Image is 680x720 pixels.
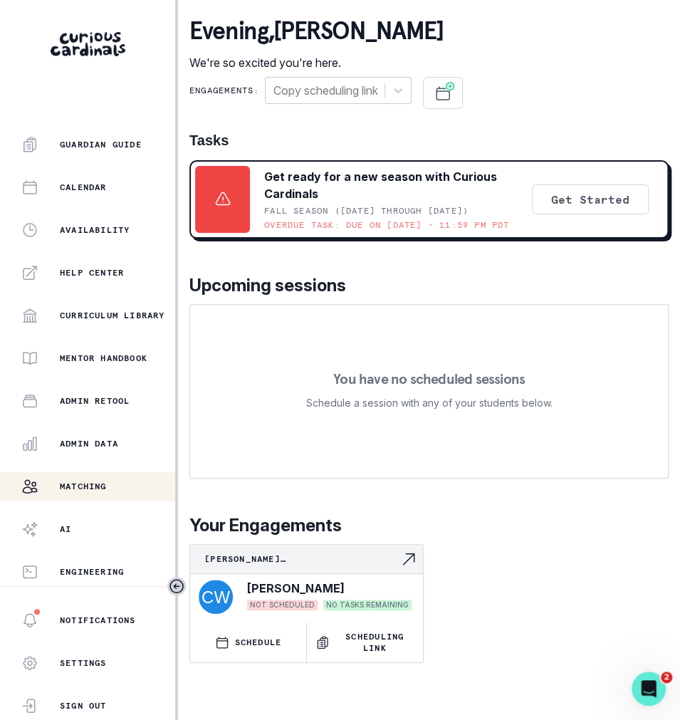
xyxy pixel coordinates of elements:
p: Notifications [60,615,136,626]
p: Calendar [60,182,107,193]
p: Curriculum Library [60,310,165,321]
p: Upcoming sessions [189,273,669,298]
span: NOT SCHEDULED [247,600,318,610]
p: Schedule a session with any of your students below. [306,395,553,412]
p: Admin Retool [60,395,130,407]
h1: Tasks [189,132,669,149]
p: Mentor Handbook [60,353,147,364]
p: Availability [60,224,130,236]
p: Engineering [60,566,124,578]
p: Overdue task: Due on [DATE] • 11:59 PM PDT [264,219,509,231]
span: 2 [661,672,672,683]
iframe: Intercom live chat [632,672,666,706]
img: svg [199,580,233,614]
p: Fall Season ([DATE] through [DATE]) [264,205,469,216]
span: NO TASKS REMAINING [323,600,412,610]
p: Scheduling Link [335,631,414,654]
p: We're so excited you're here. [189,54,443,71]
p: Get ready for a new season with Curious Cardinals [264,168,526,202]
img: Curious Cardinals Logo [51,32,125,56]
p: Matching [60,481,107,492]
p: Admin Data [60,438,118,449]
p: Settings [60,657,107,669]
p: Your Engagements [189,513,669,538]
p: Sign Out [60,700,107,711]
button: SCHEDULE [190,622,306,662]
button: Scheduling Link [307,622,423,662]
p: AI [60,523,71,535]
p: [PERSON_NAME] [247,580,345,597]
p: Help Center [60,267,124,278]
p: You have no scheduled sessions [333,372,525,386]
p: SCHEDULE [235,637,282,648]
button: Schedule Sessions [423,77,463,109]
p: Guardian Guide [60,139,142,150]
p: Engagements: [189,85,259,96]
a: [PERSON_NAME] Entrepreneurship/Blog 1-to-1-courseNavigate to engagement page[PERSON_NAME]NOT SCHE... [190,545,423,617]
button: Toggle sidebar [167,577,186,595]
button: Get Started [532,184,649,214]
p: evening , [PERSON_NAME] [189,17,443,46]
p: [PERSON_NAME] Entrepreneurship/Blog 1-to-1-course [204,553,400,565]
svg: Navigate to engagement page [400,551,417,568]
